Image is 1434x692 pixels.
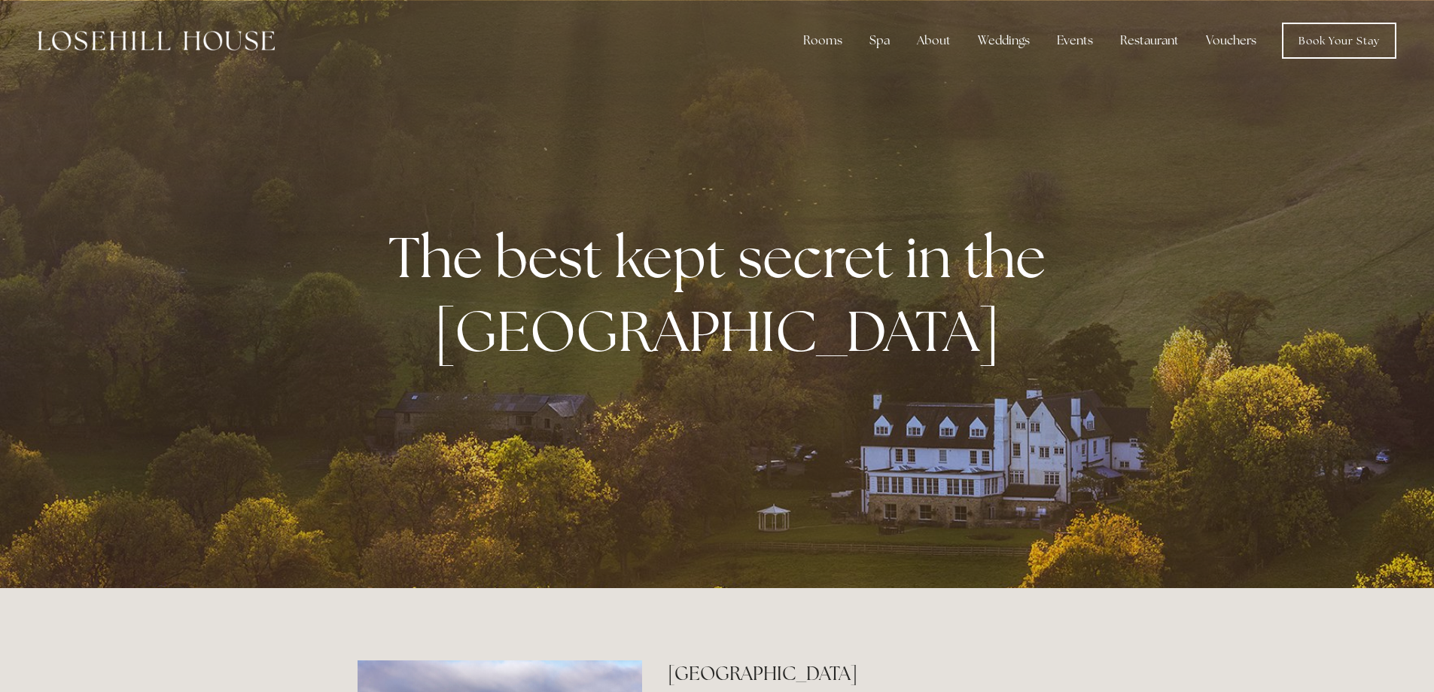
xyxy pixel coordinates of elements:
[966,26,1042,56] div: Weddings
[1194,26,1268,56] a: Vouchers
[668,660,1076,687] h2: [GEOGRAPHIC_DATA]
[791,26,854,56] div: Rooms
[857,26,902,56] div: Spa
[905,26,963,56] div: About
[388,220,1058,367] strong: The best kept secret in the [GEOGRAPHIC_DATA]
[1108,26,1191,56] div: Restaurant
[1045,26,1105,56] div: Events
[38,31,275,50] img: Losehill House
[1282,23,1396,59] a: Book Your Stay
